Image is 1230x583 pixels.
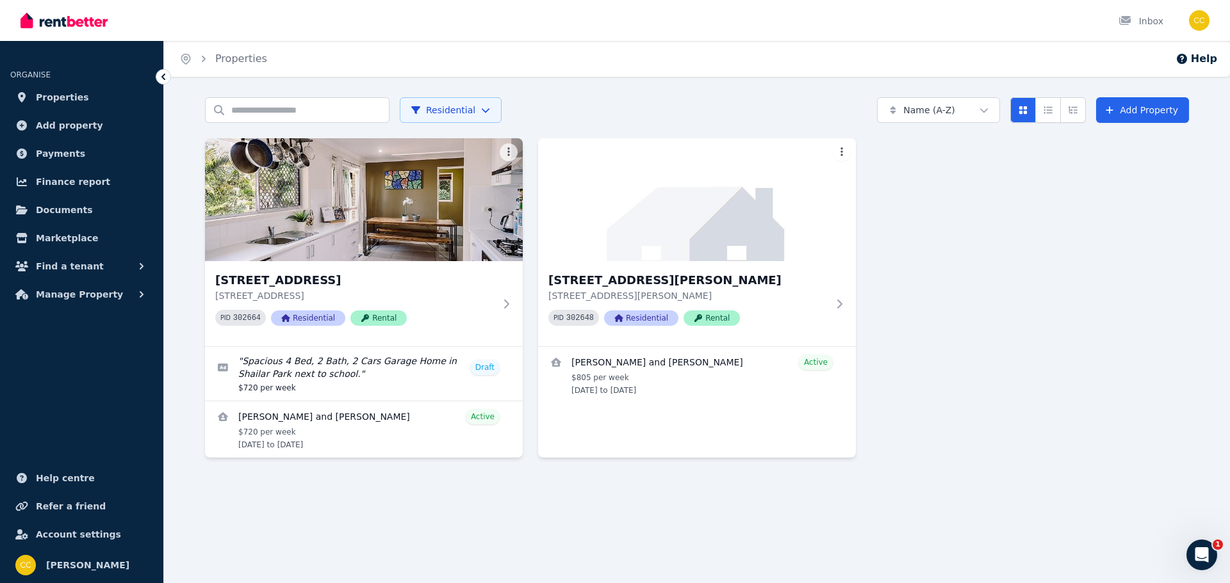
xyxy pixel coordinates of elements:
a: Properties [215,52,267,65]
a: View details for Chloe and Chloe Batt [205,401,523,458]
a: Account settings [10,522,153,547]
a: 87 Goman Street, Sunnybank Hills[STREET_ADDRESS][PERSON_NAME][STREET_ADDRESS][PERSON_NAME]PID 302... [538,138,856,346]
span: Manage Property [36,287,123,302]
img: 14 Bulwarna Street, Shailer Park [205,138,523,261]
button: Card view [1010,97,1036,123]
p: [STREET_ADDRESS] [215,289,495,302]
span: Payments [36,146,85,161]
small: PID [553,314,564,321]
span: Residential [271,310,345,326]
span: Residential [411,104,475,116]
span: Documents [36,202,93,218]
button: Expanded list view [1060,97,1086,123]
a: View details for Kirsten and Jack Peacock [538,347,856,403]
h3: [STREET_ADDRESS][PERSON_NAME] [548,271,828,289]
a: Documents [10,197,153,223]
span: ORGANISE [10,70,51,79]
button: Help [1176,51,1217,67]
img: Charles Chaaya [15,555,36,575]
button: Name (A-Z) [877,97,1000,123]
a: Refer a friend [10,493,153,519]
p: [STREET_ADDRESS][PERSON_NAME] [548,289,828,302]
span: Account settings [36,527,121,542]
a: Edit listing: Spacious 4 Bed, 2 Bath, 2 Cars Garage Home in Shailar Park next to school. [205,347,523,401]
small: PID [220,314,231,321]
span: Rental [350,310,407,326]
span: Rental [684,310,740,326]
a: Finance report [10,169,153,195]
iframe: Intercom live chat [1186,539,1217,570]
button: More options [833,143,851,161]
a: Add property [10,113,153,138]
span: 1 [1213,539,1223,550]
a: Add Property [1096,97,1189,123]
span: Add property [36,118,103,133]
a: Payments [10,141,153,166]
div: Inbox [1119,15,1163,28]
nav: Breadcrumb [164,41,283,77]
span: Marketplace [36,230,98,246]
span: Refer a friend [36,499,106,514]
button: Manage Property [10,282,153,307]
span: Name (A-Z) [903,104,955,116]
span: Finance report [36,174,110,189]
div: View options [1010,97,1086,123]
a: Properties [10,84,153,110]
span: Residential [604,310,678,326]
a: 14 Bulwarna Street, Shailer Park[STREET_ADDRESS][STREET_ADDRESS]PID 302664ResidentialRental [205,138,523,346]
button: Residential [400,97,502,123]
button: Compact list view [1035,97,1061,123]
code: 302648 [566,314,594,323]
span: [PERSON_NAME] [46,557,129,573]
h3: [STREET_ADDRESS] [215,271,495,289]
img: RentBetter [20,11,108,30]
button: More options [500,143,518,161]
code: 302664 [233,314,261,323]
img: 87 Goman Street, Sunnybank Hills [538,138,856,261]
span: Help centre [36,470,95,486]
a: Marketplace [10,225,153,251]
a: Help centre [10,465,153,491]
button: Find a tenant [10,253,153,279]
span: Properties [36,90,89,105]
span: Find a tenant [36,259,104,274]
img: Charles Chaaya [1189,10,1209,31]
